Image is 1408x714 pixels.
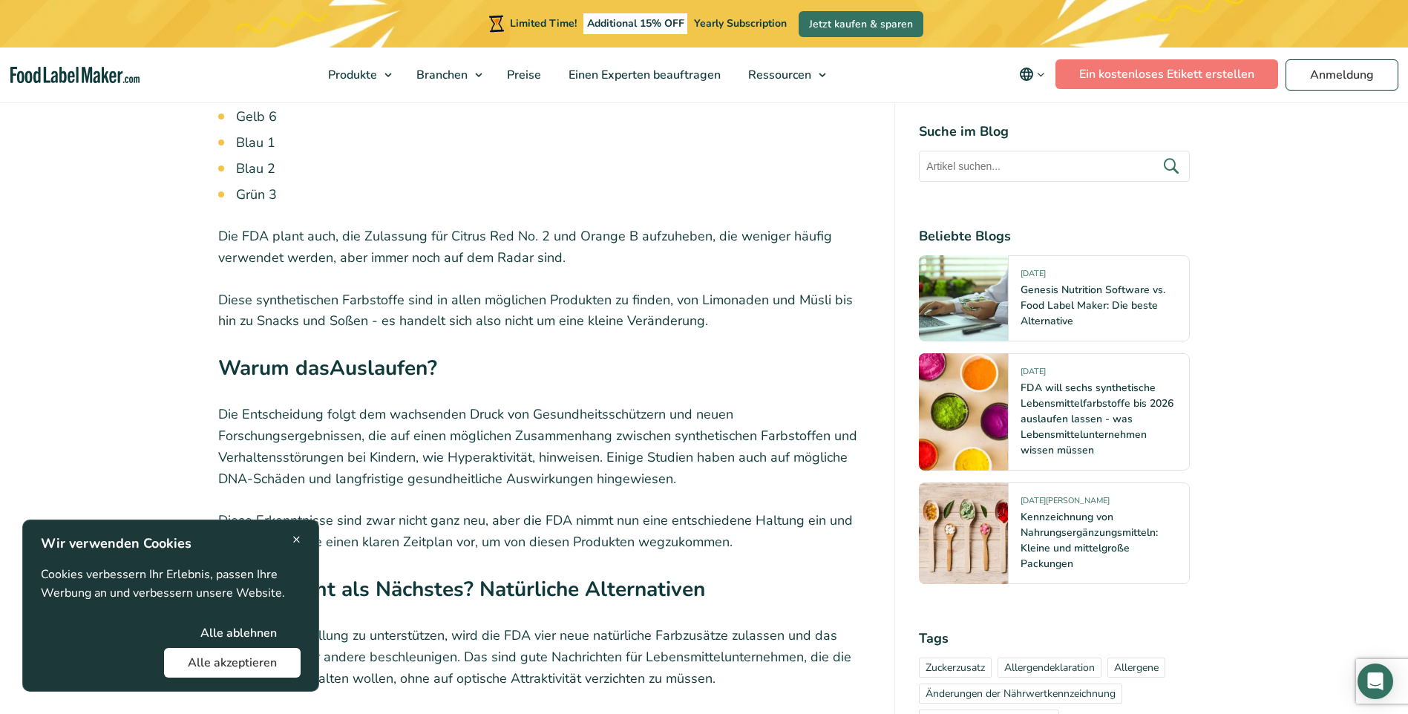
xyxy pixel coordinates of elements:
[555,48,731,102] a: Einen Experten beauftragen
[564,67,722,83] span: Einen Experten beauftragen
[236,185,871,205] li: Grün 3
[510,16,577,30] span: Limited Time!
[218,289,871,333] p: Diese synthetischen Farbstoffe sind in allen möglichen Produkten zu finden, von Limonaden und Müs...
[1021,366,1046,383] span: [DATE]
[735,48,834,102] a: Ressourcen
[218,404,871,489] p: Die Entscheidung folgt dem wachsenden Druck von Gesundheitsschützern und neuen Forschungsergebnis...
[1021,268,1046,285] span: [DATE]
[41,566,301,603] p: Cookies verbessern Ihr Erlebnis, passen Ihre Werbung an und verbessern unsere Website.
[919,658,992,678] a: Zuckerzusatz
[218,353,871,392] h3: Auslaufen?
[1021,381,1173,457] a: FDA will sechs synthetische Lebensmittelfarbstoffe bis 2026 auslaufen lassen - was Lebensmittelun...
[324,67,379,83] span: Produkte
[315,48,399,102] a: Produkte
[502,67,543,83] span: Preise
[177,618,301,648] button: Alle ablehnen
[236,133,871,153] li: Blau 1
[694,16,787,30] span: Yearly Subscription
[236,159,871,179] li: Blau 2
[799,11,923,37] a: Jetzt kaufen & sparen
[919,151,1190,182] input: Artikel suchen...
[919,629,1190,649] h4: Tags
[583,13,688,34] span: Additional 15% OFF
[1021,283,1165,328] a: Genesis Nutrition Software vs. Food Label Maker: Die beste Alternative
[919,226,1190,246] h4: Beliebte Blogs
[1021,495,1110,512] span: [DATE][PERSON_NAME]
[1107,658,1165,678] a: Allergene
[218,575,705,603] strong: Was kommt als Nächstes? Natürliche Alternativen
[218,510,871,553] p: Diese Erkenntnisse sind zwar nicht ganz neu, aber die FDA nimmt nun eine entschiedene Haltung ein...
[998,658,1101,678] a: Allergendeklaration
[919,122,1190,142] h4: Suche im Blog
[744,67,813,83] span: Ressourcen
[41,534,191,552] strong: Wir verwenden Cookies
[292,529,301,549] span: ×
[412,67,469,83] span: Branchen
[1286,59,1398,91] a: Anmeldung
[218,226,871,269] p: Die FDA plant auch, die Zulassung für Citrus Red No. 2 und Orange B aufzuheben, die weniger häufi...
[919,684,1122,704] a: Änderungen der Nährwertkennzeichnung
[494,48,551,102] a: Preise
[403,48,490,102] a: Branchen
[1021,510,1158,571] a: Kennzeichnung von Nahrungsergänzungsmitteln: Kleine und mittelgroße Packungen
[1358,664,1393,699] div: Open Intercom Messenger
[236,107,871,127] li: Gelb 6
[218,625,871,689] p: Um diese Umstellung zu unterstützen, wird die FDA vier neue natürliche Farbzusätze zulassen und d...
[1055,59,1278,89] a: Ein kostenloses Etikett erstellen
[218,354,330,382] strong: Warum das
[164,648,301,678] button: Alle akzeptieren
